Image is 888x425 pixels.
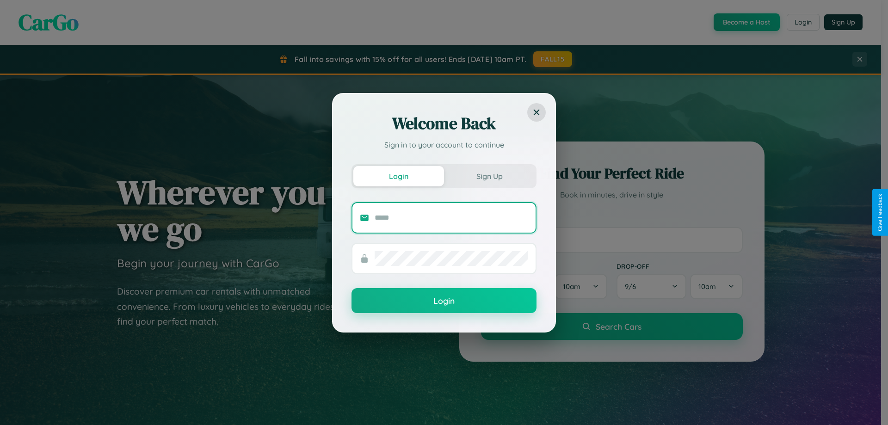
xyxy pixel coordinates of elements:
[351,112,536,135] h2: Welcome Back
[444,166,535,186] button: Sign Up
[877,194,883,231] div: Give Feedback
[351,139,536,150] p: Sign in to your account to continue
[351,288,536,313] button: Login
[353,166,444,186] button: Login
